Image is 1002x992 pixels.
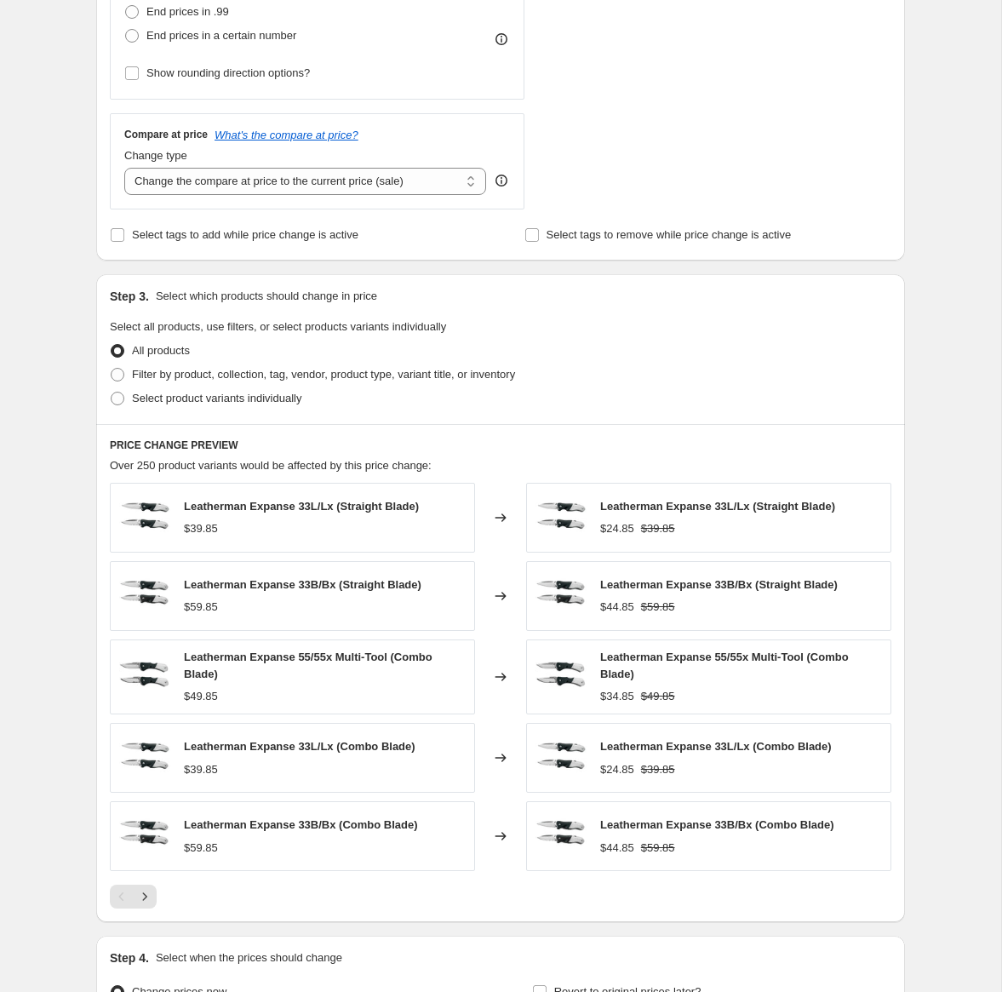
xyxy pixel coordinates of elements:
[119,492,170,543] img: LT33Lx_80x.jpg
[132,368,515,381] span: Filter by product, collection, tag, vendor, product type, variant title, or inventory
[119,571,170,622] img: LT33Bx_80x.jpg
[600,740,832,753] span: Leatherman Expanse 33L/Lx (Combo Blade)
[184,520,218,537] div: $39.85
[132,392,301,404] span: Select product variants individually
[535,492,587,543] img: LT33Lx_80x.jpg
[547,228,792,241] span: Select tags to remove while price change is active
[600,840,634,857] div: $44.85
[184,578,421,591] span: Leatherman Expanse 33B/Bx (Straight Blade)
[215,129,358,141] button: What's the compare at price?
[119,732,170,783] img: LT33Lx_80x.jpg
[184,761,218,778] div: $39.85
[119,651,170,702] img: LT55x_80x.jpg
[184,840,218,857] div: $59.85
[184,740,415,753] span: Leatherman Expanse 33L/Lx (Combo Blade)
[156,949,342,966] p: Select when the prices should change
[493,172,510,189] div: help
[600,818,834,831] span: Leatherman Expanse 33B/Bx (Combo Blade)
[132,228,358,241] span: Select tags to add while price change is active
[600,500,835,513] span: Leatherman Expanse 33L/Lx (Straight Blade)
[184,818,418,831] span: Leatherman Expanse 33B/Bx (Combo Blade)
[641,688,675,705] strike: $49.85
[119,811,170,862] img: LT33Bx_80x.jpg
[184,599,218,616] div: $59.85
[110,320,446,333] span: Select all products, use filters, or select products variants individually
[600,651,849,680] span: Leatherman Expanse 55/55x Multi-Tool (Combo Blade)
[110,949,149,966] h2: Step 4.
[146,29,296,42] span: End prices in a certain number
[641,840,675,857] strike: $59.85
[184,688,218,705] div: $49.85
[535,732,587,783] img: LT33Lx_80x.jpg
[184,500,419,513] span: Leatherman Expanse 33L/Lx (Straight Blade)
[641,761,675,778] strike: $39.85
[600,761,634,778] div: $24.85
[535,571,587,622] img: LT33Bx_80x.jpg
[110,885,157,909] nav: Pagination
[110,459,432,472] span: Over 250 product variants would be affected by this price change:
[132,344,190,357] span: All products
[600,520,634,537] div: $24.85
[641,599,675,616] strike: $59.85
[110,288,149,305] h2: Step 3.
[600,599,634,616] div: $44.85
[156,288,377,305] p: Select which products should change in price
[110,439,891,452] h6: PRICE CHANGE PREVIEW
[124,128,208,141] h3: Compare at price
[146,5,229,18] span: End prices in .99
[124,149,187,162] span: Change type
[600,688,634,705] div: $34.85
[133,885,157,909] button: Next
[641,520,675,537] strike: $39.85
[184,651,432,680] span: Leatherman Expanse 55/55x Multi-Tool (Combo Blade)
[535,811,587,862] img: LT33Bx_80x.jpg
[535,651,587,702] img: LT55x_80x.jpg
[600,578,838,591] span: Leatherman Expanse 33B/Bx (Straight Blade)
[146,66,310,79] span: Show rounding direction options?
